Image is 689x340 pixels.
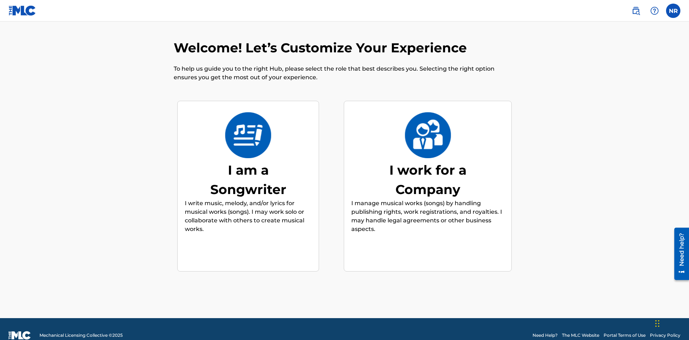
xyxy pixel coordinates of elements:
div: Drag [655,313,660,334]
div: Help [647,4,662,18]
a: Portal Terms of Use [604,332,646,339]
img: I work for a Company [404,112,451,158]
div: I work for a CompanyI work for a CompanyI manage musical works (songs) by handling publishing rig... [344,101,512,272]
div: I am a SongwriterI am a SongwriterI write music, melody, and/or lyrics for musical works (songs).... [177,101,319,272]
a: Privacy Policy [650,332,680,339]
div: I work for a Company [374,160,482,199]
p: I write music, melody, and/or lyrics for musical works (songs). I may work solo or collaborate wi... [185,199,311,233]
iframe: Resource Center [669,225,689,284]
h2: Welcome! Let’s Customize Your Experience [174,40,470,56]
img: search [632,6,640,15]
a: The MLC Website [562,332,599,339]
img: logo [9,331,31,340]
span: Mechanical Licensing Collective © 2025 [39,332,123,339]
div: I am a Songwriter [194,160,302,199]
iframe: Chat Widget [653,306,689,340]
img: I am a Songwriter [225,112,272,158]
p: I manage musical works (songs) by handling publishing rights, work registrations, and royalties. ... [351,199,504,233]
img: MLC Logo [9,5,36,16]
div: User Menu [666,4,680,18]
a: Need Help? [533,332,558,339]
a: Public Search [629,4,643,18]
img: help [650,6,659,15]
p: To help us guide you to the right Hub, please select the role that best describes you. Selecting ... [174,65,515,82]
